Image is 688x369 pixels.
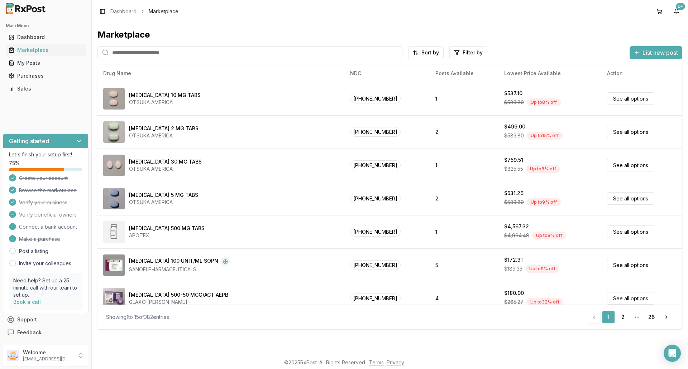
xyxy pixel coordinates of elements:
[350,260,401,270] span: [PHONE_NUMBER]
[6,57,86,69] a: My Posts
[129,298,228,306] div: GLAXO [PERSON_NAME]
[13,277,78,298] p: Need help? Set up a 25 minute call with our team to set up.
[129,225,205,232] div: [MEDICAL_DATA] 500 MG TABS
[607,159,654,171] a: See all options
[430,215,498,248] td: 1
[19,260,71,267] a: Invite your colleagues
[430,282,498,315] td: 4
[129,257,218,266] div: [MEDICAL_DATA] 100 UNIT/ML SOPN
[630,46,682,59] button: List new post
[369,359,384,365] a: Terms
[642,48,678,57] span: List new post
[607,292,654,305] a: See all options
[645,311,658,324] a: 26
[3,31,89,43] button: Dashboard
[110,8,178,15] nav: breadcrumb
[19,175,68,182] span: Create your account
[526,165,560,173] div: Up to 8 % off
[430,82,498,115] td: 1
[3,57,89,69] button: My Posts
[430,149,498,182] td: 1
[7,350,19,361] img: User avatar
[504,290,524,297] div: $180.00
[504,265,522,272] span: $189.35
[6,69,86,82] a: Purchases
[129,165,202,173] div: OTSUKA AMERICA
[19,199,67,206] span: Verify your business
[504,199,524,206] span: $583.80
[9,59,83,67] div: My Posts
[449,46,487,59] button: Filter by
[9,72,83,79] div: Purchases
[9,85,83,92] div: Sales
[97,29,682,40] div: Marketplace
[387,359,404,365] a: Privacy
[3,70,89,82] button: Purchases
[19,211,77,218] span: Verify beneficial owners
[103,88,125,110] img: Abilify 10 MG TABS
[504,190,524,197] div: $531.26
[676,3,685,10] div: 9+
[504,232,529,239] span: $4,964.48
[103,221,125,243] img: Abiraterone Acetate 500 MG TABS
[527,132,563,140] div: Up to 15 % off
[23,356,73,362] p: [EMAIL_ADDRESS][DOMAIN_NAME]
[9,160,20,167] span: 75 %
[129,199,198,206] div: OTSUKA AMERICA
[3,326,89,339] button: Feedback
[129,232,205,239] div: APOTEX
[525,265,559,273] div: Up to 9 % off
[9,34,83,41] div: Dashboard
[103,254,125,276] img: Admelog SoloStar 100 UNIT/ML SOPN
[430,248,498,282] td: 5
[430,65,498,82] th: Posts Available
[350,127,401,137] span: [PHONE_NUMBER]
[421,49,439,56] span: Sort by
[671,6,682,17] button: 9+
[129,132,199,139] div: OTSUKA AMERICA
[97,65,344,82] th: Drug Name
[527,98,561,106] div: Up to 8 % off
[607,126,654,138] a: See all options
[110,8,137,15] a: Dashboard
[6,44,86,57] a: Marketplace
[504,156,523,164] div: $759.51
[588,311,674,324] nav: pagination
[498,65,602,82] th: Lowest Price Available
[504,99,524,106] span: $583.80
[3,313,89,326] button: Support
[527,198,561,206] div: Up to 9 % off
[103,121,125,143] img: Abilify 2 MG TABS
[106,314,169,321] div: Showing 1 to 15 of 382 entries
[350,293,401,303] span: [PHONE_NUMBER]
[504,90,522,97] div: $537.10
[6,31,86,44] a: Dashboard
[504,123,525,130] div: $499.00
[630,50,682,57] a: List new post
[103,188,125,209] img: Abilify 5 MG TABS
[3,44,89,56] button: Marketplace
[504,165,523,173] span: $825.55
[504,223,529,230] div: $4,567.32
[129,99,201,106] div: OTSUKA AMERICA
[659,311,674,324] a: Go to next page
[19,223,77,230] span: Connect a bank account
[664,345,681,362] div: Open Intercom Messenger
[532,232,566,239] div: Up to 8 % off
[129,125,199,132] div: [MEDICAL_DATA] 2 MG TABS
[616,311,629,324] a: 2
[607,225,654,238] a: See all options
[149,8,178,15] span: Marketplace
[9,47,83,54] div: Marketplace
[344,65,430,82] th: NDC
[430,182,498,215] td: 2
[504,132,524,139] span: $583.80
[3,83,89,94] button: Sales
[504,256,523,263] div: $172.31
[13,299,41,305] a: Book a call
[526,298,563,306] div: Up to 32 % off
[19,248,48,255] a: Post a listing
[350,194,401,203] span: [PHONE_NUMBER]
[6,23,86,29] h2: Main Menu
[129,92,201,99] div: [MEDICAL_DATA] 10 MG TABS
